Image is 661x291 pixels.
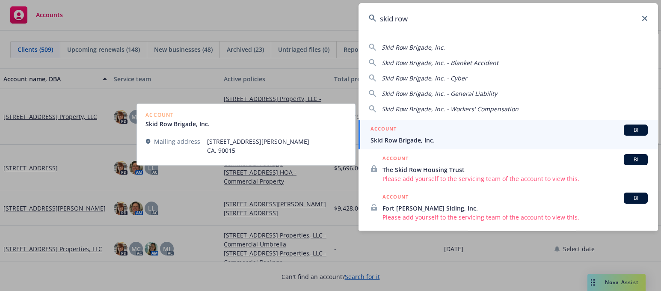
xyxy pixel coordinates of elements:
span: Please add yourself to the servicing team of the account to view this. [382,174,648,183]
span: BI [627,156,644,163]
span: Fort [PERSON_NAME] Siding, Inc. [382,204,648,213]
a: ACCOUNTBIThe Skid Row Housing TrustPlease add yourself to the servicing team of the account to vi... [359,149,658,188]
span: BI [627,194,644,202]
span: Skid Row Brigade, Inc. [371,136,648,145]
span: Skid Row Brigade, Inc. - Cyber [382,74,467,82]
h5: ACCOUNT [382,193,409,203]
span: Please add yourself to the servicing team of the account to view this. [382,213,648,222]
a: ACCOUNTBIFort [PERSON_NAME] Siding, Inc.Please add yourself to the servicing team of the account ... [359,188,658,226]
h5: ACCOUNT [371,125,397,135]
span: Skid Row Brigade, Inc. - Workers' Compensation [382,105,519,113]
a: ACCOUNTBISkid Row Brigade, Inc. [359,120,658,149]
span: BI [627,126,644,134]
span: Skid Row Brigade, Inc. [382,43,445,51]
span: The Skid Row Housing Trust [382,165,648,174]
h5: ACCOUNT [382,154,409,164]
span: Skid Row Brigade, Inc. - General Liability [382,89,497,98]
input: Search... [359,3,658,34]
span: Skid Row Brigade, Inc. - Blanket Accident [382,59,498,67]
